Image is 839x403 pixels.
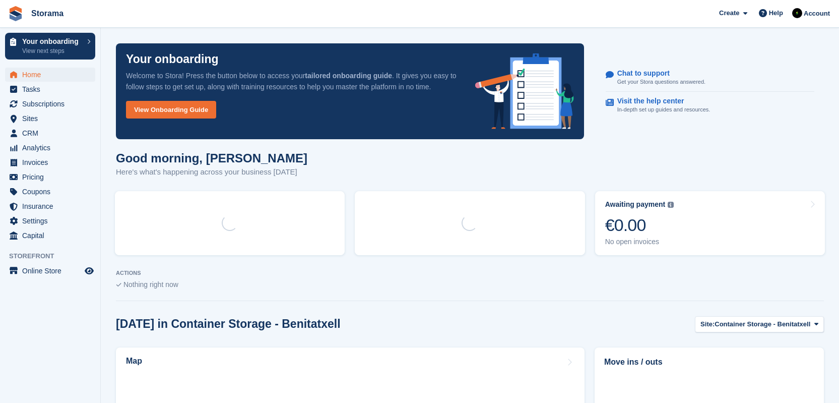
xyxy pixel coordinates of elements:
span: Analytics [22,141,83,155]
span: Site: [700,319,715,329]
img: blank_slate_check_icon-ba018cac091ee9be17c0a81a6c232d5eb81de652e7a59be601be346b1b6ddf79.svg [116,283,121,287]
h2: [DATE] in Container Storage - Benitatxell [116,317,341,331]
a: View Onboarding Guide [126,101,216,119]
a: menu [5,141,95,155]
h2: Move ins / outs [604,356,814,368]
span: CRM [22,126,83,140]
p: Get your Stora questions answered. [617,78,705,86]
span: Help [769,8,783,18]
span: Settings [22,214,83,228]
strong: tailored onboarding guide [305,72,392,80]
a: menu [5,264,95,278]
img: stora-icon-8386f47178a22dfd0bd8f6a31ec36ba5ce8667c1dd55bd0f319d3a0aa187defe.svg [8,6,23,21]
span: Subscriptions [22,97,83,111]
a: Preview store [83,265,95,277]
a: menu [5,228,95,243]
span: Sites [22,111,83,126]
a: menu [5,185,95,199]
p: Chat to support [617,69,697,78]
span: Insurance [22,199,83,213]
a: menu [5,199,95,213]
a: Awaiting payment €0.00 No open invoices [595,191,825,255]
span: Container Storage - Benitatxell [715,319,810,329]
span: Capital [22,228,83,243]
button: Site: Container Storage - Benitatxell [695,316,824,333]
span: Coupons [22,185,83,199]
span: Home [22,68,83,82]
span: Online Store [22,264,83,278]
a: menu [5,170,95,184]
a: Storama [27,5,68,22]
span: Storefront [9,251,100,261]
h2: Map [126,357,142,366]
p: ACTIONS [116,270,824,276]
a: menu [5,126,95,140]
p: View next steps [22,46,82,55]
a: menu [5,82,95,96]
a: menu [5,111,95,126]
a: menu [5,68,95,82]
span: Nothing right now [123,280,178,289]
p: Your onboarding [22,38,82,45]
p: Your onboarding [126,53,219,65]
span: Create [719,8,739,18]
p: Here's what's happening across your business [DATE] [116,166,307,178]
a: Your onboarding View next steps [5,33,95,60]
img: Stuart Pratt [792,8,802,18]
div: No open invoices [605,238,674,246]
p: In-depth set up guides and resources. [617,105,711,114]
div: Awaiting payment [605,200,666,209]
h1: Good morning, [PERSON_NAME] [116,151,307,165]
a: Chat to support Get your Stora questions answered. [606,64,814,92]
span: Tasks [22,82,83,96]
img: onboarding-info-6c161a55d2c0e0a8cae90662b2fe09162a5109e8cc188191df67fb4f79e88e88.svg [475,53,574,129]
div: €0.00 [605,215,674,236]
span: Pricing [22,170,83,184]
span: Invoices [22,155,83,169]
a: menu [5,155,95,169]
p: Welcome to Stora! Press the button below to access your . It gives you easy to follow steps to ge... [126,70,459,92]
a: Visit the help center In-depth set up guides and resources. [606,92,814,119]
img: icon-info-grey-7440780725fd019a000dd9b08b2336e03edf1995a4989e88bcd33f0948082b44.svg [668,202,674,208]
span: Account [804,9,830,19]
a: menu [5,97,95,111]
p: Visit the help center [617,97,702,105]
a: menu [5,214,95,228]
